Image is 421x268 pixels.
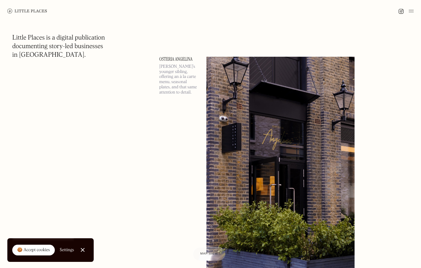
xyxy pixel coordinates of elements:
div: Settings [60,248,74,252]
a: Settings [60,243,74,257]
h1: Little Places is a digital publication documenting story-led businesses in [GEOGRAPHIC_DATA]. [12,34,105,59]
a: 🍪 Accept cookies [12,245,55,256]
p: [PERSON_NAME]’s younger sibling, offering an à la carte menu, seasonal plates, and that same atte... [159,64,199,95]
a: Osteria Angelina [159,57,199,62]
a: Map view [193,247,225,261]
span: Map view [200,252,218,255]
a: Close Cookie Popup [77,244,89,256]
div: 🍪 Accept cookies [17,247,50,253]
